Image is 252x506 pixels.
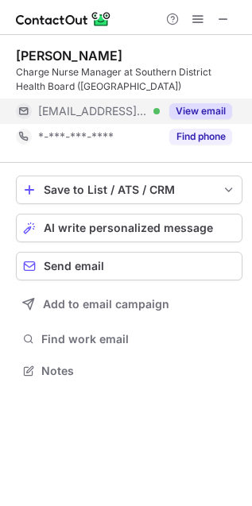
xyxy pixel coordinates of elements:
[16,214,242,242] button: AI write personalized message
[169,129,232,145] button: Reveal Button
[16,48,122,64] div: [PERSON_NAME]
[38,104,148,118] span: [EMAIL_ADDRESS][DOMAIN_NAME]
[44,183,215,196] div: Save to List / ATS / CRM
[16,328,242,350] button: Find work email
[43,298,169,311] span: Add to email campaign
[16,65,242,94] div: Charge Nurse Manager at Southern District Health Board ([GEOGRAPHIC_DATA])
[44,222,213,234] span: AI write personalized message
[16,176,242,204] button: save-profile-one-click
[44,260,104,272] span: Send email
[16,360,242,382] button: Notes
[41,332,236,346] span: Find work email
[16,10,111,29] img: ContactOut v5.3.10
[41,364,236,378] span: Notes
[16,290,242,319] button: Add to email campaign
[16,252,242,280] button: Send email
[169,103,232,119] button: Reveal Button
